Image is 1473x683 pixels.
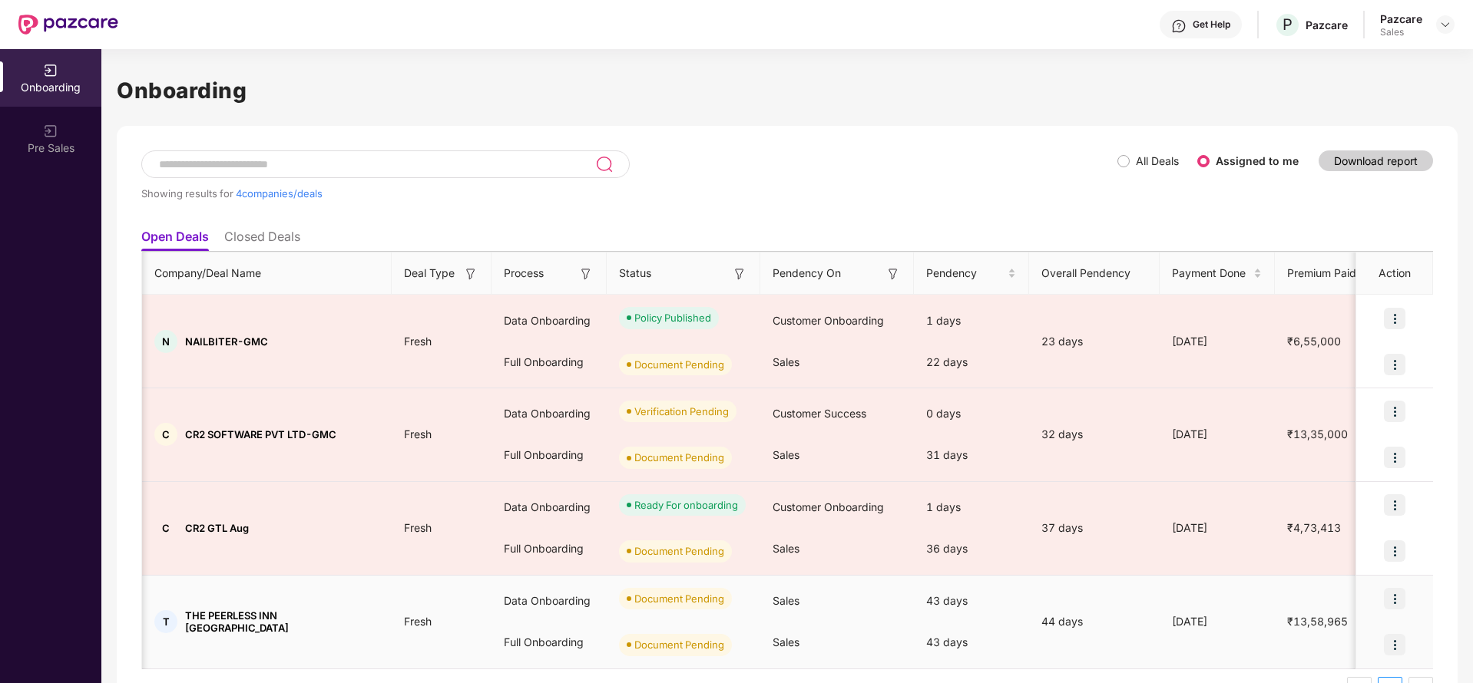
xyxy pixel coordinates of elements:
[236,187,323,200] span: 4 companies/deals
[914,580,1029,622] div: 43 days
[1275,427,1360,440] span: ₹13,35,000
[1283,15,1293,34] span: P
[773,448,799,461] span: Sales
[1384,494,1405,516] img: icon
[43,63,58,78] img: svg+xml;base64,PHN2ZyB3aWR0aD0iMjAiIGhlaWdodD0iMjAiIHZpZXdCb3g9IjAgMCAyMCAyMCIgZmlsbD0ibm9uZSIgeG...
[1216,154,1299,167] label: Assigned to me
[914,252,1029,295] th: Pendency
[1160,520,1275,536] div: [DATE]
[634,357,724,372] div: Document Pending
[224,229,300,251] li: Closed Deals
[1029,252,1160,295] th: Overall Pendency
[492,487,607,528] div: Data Onboarding
[1029,333,1160,350] div: 23 days
[1171,18,1187,34] img: svg+xml;base64,PHN2ZyBpZD0iSGVscC0zMngzMiIgeG1sbnM9Imh0dHA6Ly93d3cudzMub3JnLzIwMDAvc3ZnIiB3aWR0aD...
[1384,354,1405,375] img: icon
[492,393,607,434] div: Data Onboarding
[773,314,884,327] span: Customer Onboarding
[773,407,866,420] span: Customer Success
[914,434,1029,476] div: 31 days
[43,124,58,139] img: svg+xml;base64,PHN2ZyB3aWR0aD0iMjAiIGhlaWdodD0iMjAiIHZpZXdCb3g9IjAgMCAyMCAyMCIgZmlsbD0ibm9uZSIgeG...
[1160,426,1275,443] div: [DATE]
[154,423,177,446] div: C
[773,635,799,648] span: Sales
[1275,521,1353,534] span: ₹4,73,413
[185,522,249,534] span: CR2 GTL Aug
[1384,588,1405,609] img: icon
[392,427,444,440] span: Fresh
[914,528,1029,569] div: 36 days
[773,265,841,282] span: Pendency On
[1172,265,1250,282] span: Payment Done
[634,404,729,419] div: Verification Pending
[463,266,478,282] img: svg+xml;base64,PHN2ZyB3aWR0aD0iMTYiIGhlaWdodD0iMTYiIHZpZXdCb3g9IjAgMCAxNiAxNiIgZmlsbD0ibm9uZSIgeG...
[1384,634,1405,655] img: icon
[492,580,607,622] div: Data Onboarding
[1306,18,1348,32] div: Pazcare
[1160,613,1275,630] div: [DATE]
[595,155,613,173] img: svg+xml;base64,PHN2ZyB3aWR0aD0iMjQiIGhlaWdodD0iMjUiIHZpZXdCb3g9IjAgMCAyNCAyNSIgZmlsbD0ibm9uZSIgeG...
[578,266,594,282] img: svg+xml;base64,PHN2ZyB3aWR0aD0iMTYiIGhlaWdodD0iMTYiIHZpZXdCb3g9IjAgMCAxNiAxNiIgZmlsbD0ibm9uZSIgeG...
[1380,12,1422,26] div: Pazcare
[1275,252,1375,295] th: Premium Paid
[492,300,607,341] div: Data Onboarding
[492,434,607,476] div: Full Onboarding
[392,615,444,628] span: Fresh
[185,428,336,440] span: CR2 SOFTWARE PVT LTD-GMC
[492,341,607,383] div: Full Onboarding
[914,487,1029,528] div: 1 days
[773,542,799,555] span: Sales
[1136,154,1179,167] label: All Deals
[18,15,118,35] img: New Pazcare Logo
[141,229,209,251] li: Open Deals
[634,310,711,325] div: Policy Published
[154,330,177,353] div: N
[392,521,444,534] span: Fresh
[634,591,724,606] div: Document Pending
[634,450,724,465] div: Document Pending
[619,265,651,282] span: Status
[154,516,177,539] div: C
[773,500,884,513] span: Customer Onboarding
[926,265,1005,282] span: Pendency
[1029,520,1160,536] div: 37 days
[914,622,1029,663] div: 43 days
[1384,401,1405,422] img: icon
[141,187,1117,200] div: Showing results for
[773,594,799,607] span: Sales
[1384,308,1405,329] img: icon
[392,335,444,348] span: Fresh
[1029,613,1160,630] div: 44 days
[885,266,901,282] img: svg+xml;base64,PHN2ZyB3aWR0aD0iMTYiIGhlaWdodD0iMTYiIHZpZXdCb3g9IjAgMCAxNiAxNiIgZmlsbD0ibm9uZSIgeG...
[1380,26,1422,38] div: Sales
[914,341,1029,383] div: 22 days
[185,335,268,348] span: NAILBITER-GMC
[773,355,799,368] span: Sales
[1275,335,1353,348] span: ₹6,55,000
[492,622,607,663] div: Full Onboarding
[117,74,1458,107] h1: Onboarding
[634,497,738,513] div: Ready For onboarding
[404,265,455,282] span: Deal Type
[1439,18,1451,31] img: svg+xml;base64,PHN2ZyBpZD0iRHJvcGRvd24tMzJ4MzIiIHhtbG5zPSJodHRwOi8vd3d3LnczLm9yZy8yMDAwL3N2ZyIgd2...
[914,300,1029,341] div: 1 days
[732,266,747,282] img: svg+xml;base64,PHN2ZyB3aWR0aD0iMTYiIGhlaWdodD0iMTYiIHZpZXdCb3g9IjAgMCAxNiAxNiIgZmlsbD0ibm9uZSIgeG...
[1319,150,1433,171] button: Download report
[1193,18,1230,31] div: Get Help
[634,637,724,652] div: Document Pending
[914,393,1029,434] div: 0 days
[1356,252,1433,295] th: Action
[1275,615,1360,628] span: ₹13,58,965
[504,265,544,282] span: Process
[492,528,607,569] div: Full Onboarding
[1029,426,1160,443] div: 32 days
[154,610,177,633] div: T
[142,252,392,295] th: Company/Deal Name
[634,543,724,559] div: Document Pending
[1160,252,1275,295] th: Payment Done
[185,609,379,634] span: THE PEERLESS INN [GEOGRAPHIC_DATA]
[1160,333,1275,350] div: [DATE]
[1384,447,1405,468] img: icon
[1384,540,1405,562] img: icon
